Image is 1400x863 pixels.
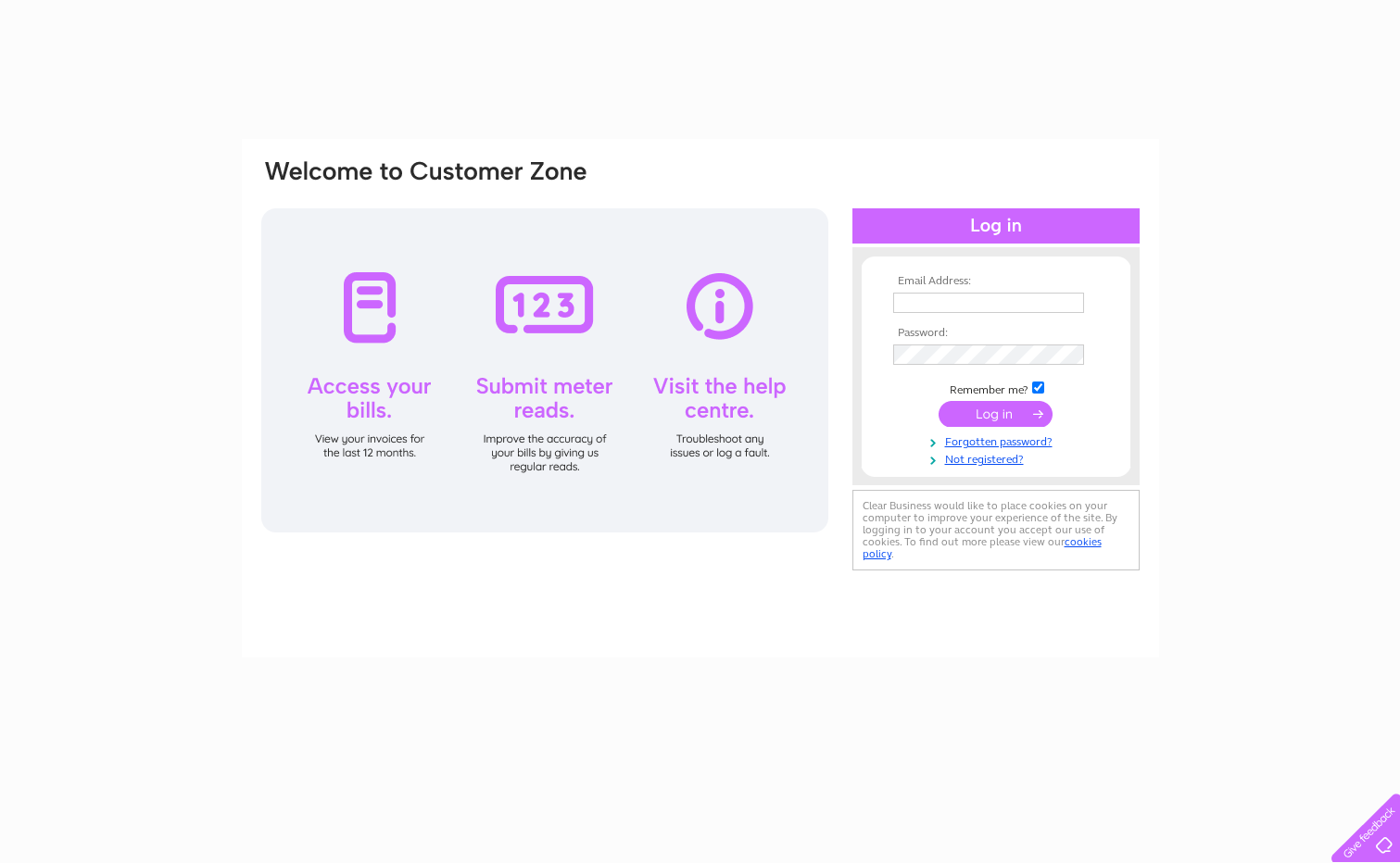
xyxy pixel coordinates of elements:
[852,490,1140,570] div: Clear Business would like to place cookies on your computer to improve your experience of the sit...
[889,327,1104,340] th: Password:
[889,379,1104,397] td: Remember me?
[889,275,1104,288] th: Email Address:
[893,449,1104,467] a: Not registered?
[863,535,1102,560] a: cookies policy
[893,431,1104,449] a: Forgotten password?
[939,401,1053,427] input: Submit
